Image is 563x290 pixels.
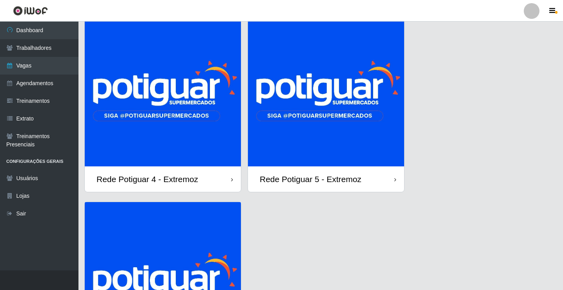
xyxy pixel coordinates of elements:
a: Rede Potiguar 5 - Extremoz [248,10,404,192]
div: Rede Potiguar 4 - Extremoz [97,174,198,184]
div: Rede Potiguar 5 - Extremoz [260,174,361,184]
img: CoreUI Logo [13,6,48,16]
img: cardImg [85,10,241,166]
a: Rede Potiguar 4 - Extremoz [85,10,241,192]
img: cardImg [248,10,404,166]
